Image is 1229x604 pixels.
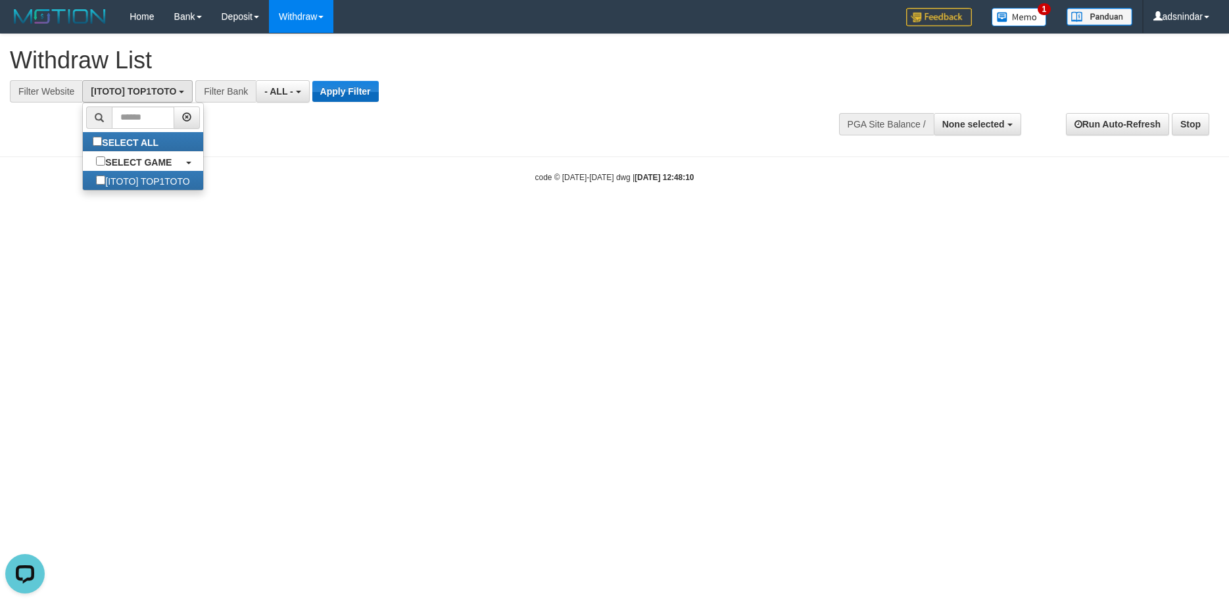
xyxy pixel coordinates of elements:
img: Feedback.jpg [906,8,972,26]
b: SELECT GAME [105,157,172,168]
strong: [DATE] 12:48:10 [635,173,694,182]
input: SELECT GAME [96,156,105,166]
div: Filter Bank [195,80,256,103]
a: Stop [1172,113,1209,135]
div: Filter Website [10,80,82,103]
span: None selected [942,119,1005,129]
label: SELECT ALL [83,132,172,151]
img: Button%20Memo.svg [992,8,1047,26]
a: Run Auto-Refresh [1066,113,1169,135]
a: SELECT GAME [83,152,203,171]
button: - ALL - [256,80,309,103]
small: code © [DATE]-[DATE] dwg | [535,173,694,182]
span: [ITOTO] TOP1TOTO [91,86,176,97]
img: MOTION_logo.png [10,7,110,26]
input: [ITOTO] TOP1TOTO [96,175,105,185]
input: SELECT ALL [93,137,102,146]
div: PGA Site Balance / [839,113,934,135]
img: panduan.png [1067,8,1132,26]
button: Apply Filter [312,81,379,102]
label: [ITOTO] TOP1TOTO [83,171,203,190]
span: 1 [1038,3,1051,15]
span: - ALL - [264,86,293,97]
button: [ITOTO] TOP1TOTO [82,80,193,103]
h1: Withdraw List [10,47,806,74]
button: None selected [934,113,1021,135]
button: Open LiveChat chat widget [5,5,45,45]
